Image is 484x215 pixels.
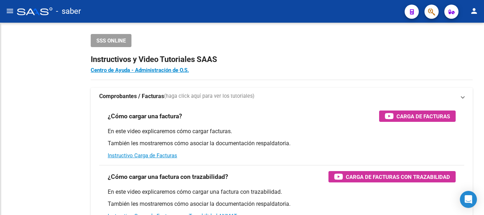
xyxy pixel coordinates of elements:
[396,112,450,121] span: Carga de Facturas
[108,140,456,147] p: También les mostraremos cómo asociar la documentación respaldatoria.
[470,7,478,15] mat-icon: person
[99,92,164,100] strong: Comprobantes / Facturas
[108,172,228,182] h3: ¿Cómo cargar una factura con trazabilidad?
[108,200,456,208] p: También les mostraremos cómo asociar la documentación respaldatoria.
[379,111,456,122] button: Carga de Facturas
[346,172,450,181] span: Carga de Facturas con Trazabilidad
[91,53,473,66] h2: Instructivos y Video Tutoriales SAAS
[164,92,254,100] span: (haga click aquí para ver los tutoriales)
[96,38,126,44] span: SSS ONLINE
[328,171,456,182] button: Carga de Facturas con Trazabilidad
[91,34,131,47] button: SSS ONLINE
[108,128,456,135] p: En este video explicaremos cómo cargar facturas.
[108,188,456,196] p: En este video explicaremos cómo cargar una factura con trazabilidad.
[56,4,81,19] span: - saber
[460,191,477,208] div: Open Intercom Messenger
[108,152,177,159] a: Instructivo Carga de Facturas
[91,67,189,73] a: Centro de Ayuda - Administración de O.S.
[91,88,473,105] mat-expansion-panel-header: Comprobantes / Facturas(haga click aquí para ver los tutoriales)
[108,111,182,121] h3: ¿Cómo cargar una factura?
[6,7,14,15] mat-icon: menu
